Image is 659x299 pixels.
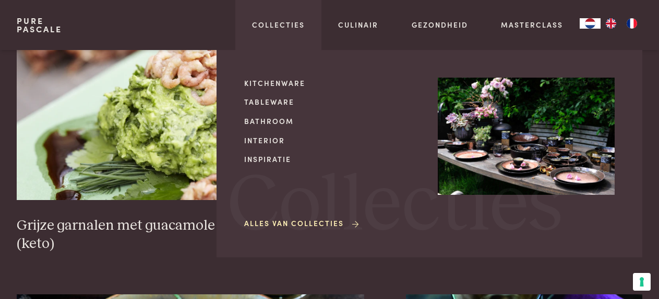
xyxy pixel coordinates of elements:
[244,135,421,146] a: Interior
[252,19,305,30] a: Collecties
[601,18,642,29] ul: Language list
[244,96,421,107] a: Tableware
[621,18,642,29] a: FR
[227,166,562,246] span: Collecties
[338,19,378,30] a: Culinair
[438,78,615,195] img: Collecties
[633,273,651,291] button: Uw voorkeuren voor toestemming voor trackingtechnologieën
[601,18,621,29] a: EN
[244,218,361,229] a: Alles van Collecties
[17,17,62,33] a: PurePascale
[244,154,421,165] a: Inspiratie
[580,18,601,29] a: NL
[244,116,421,127] a: Bathroom
[580,18,601,29] div: Language
[580,18,642,29] aside: Language selected: Nederlands
[244,78,421,89] a: Kitchenware
[17,217,253,253] h3: Grijze garnalen met guacamole (keto)
[412,19,468,30] a: Gezondheid
[501,19,563,30] a: Masterclass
